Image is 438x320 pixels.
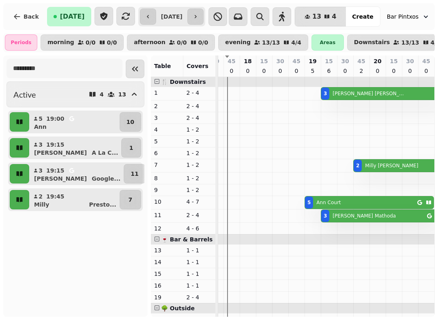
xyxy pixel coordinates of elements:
button: 134 [295,7,346,26]
p: 6 [326,67,332,75]
span: 🌳 Outside [161,305,195,311]
p: 5 [309,67,316,75]
p: 13 [118,92,126,97]
p: 13 / 13 [401,40,419,45]
p: 4 [154,126,180,134]
p: Presto ... [89,201,116,209]
p: 19 [154,293,180,301]
p: 4 [100,92,104,97]
button: morning0/00/0 [41,34,124,51]
div: 3 [324,90,327,97]
span: 4 [332,13,336,20]
p: 0 [293,67,300,75]
p: Milly [34,201,49,209]
span: Create [352,14,373,19]
p: 19:15 [46,141,64,149]
span: Covers [187,63,208,69]
button: 319:15[PERSON_NAME]A La C... [31,138,120,158]
p: 7 [154,161,180,169]
button: 11 [124,164,145,183]
p: 3 [38,141,43,149]
p: 5 [38,115,43,123]
p: evening [225,39,251,46]
p: 2 - 4 [187,211,213,219]
p: 4 - 7 [187,198,213,206]
span: Bar Pintxos [387,13,419,21]
p: 30 [276,57,284,65]
button: 10 [120,112,141,132]
p: 1 - 2 [187,149,213,157]
p: 0 [342,67,348,75]
p: 19:45 [46,192,64,201]
button: Back [6,7,45,26]
p: 30 [341,57,349,65]
p: 15 [390,57,397,65]
button: Collapse sidebar [126,60,144,78]
p: 0 / 0 [198,40,208,45]
p: 45 [292,57,300,65]
p: 7 [128,196,132,204]
p: 1 [154,89,180,97]
p: 12 [154,224,180,233]
p: 1 - 2 [187,137,213,145]
p: 19:15 [46,166,64,175]
p: 0 [374,67,381,75]
span: [DATE] [60,13,85,20]
button: [DATE] [47,7,91,26]
div: Areas [311,34,344,51]
p: 11 [131,170,138,178]
p: [PERSON_NAME] [34,149,87,157]
button: Bar Pintxos [382,9,435,24]
p: [PERSON_NAME] Mathoda [333,213,396,219]
p: 0 [407,67,413,75]
p: 13 [154,246,180,254]
p: 1 - 1 [187,246,213,254]
p: 14 [154,258,180,266]
p: 1 - 2 [187,186,213,194]
p: 45 [228,57,235,65]
p: A La C ... [92,149,118,157]
p: 5 [154,137,180,145]
p: Ann Court [316,199,341,206]
p: 3 [154,114,180,122]
p: 3 [38,166,43,175]
p: 6 [154,149,180,157]
p: afternoon [134,39,165,46]
p: 1 - 1 [187,270,213,278]
p: 0 / 0 [86,40,96,45]
p: [PERSON_NAME] [34,175,87,183]
p: 0 [245,67,251,75]
div: 3 [324,213,327,219]
p: 1 - 1 [187,282,213,290]
p: 10 [154,198,180,206]
span: 🍴 Downstairs [161,79,206,85]
p: 0 [423,67,429,75]
p: 2 [38,192,43,201]
p: 30 [211,57,219,65]
p: 2 - 4 [187,102,213,110]
p: Milly [PERSON_NAME] [365,162,418,169]
span: 🍷 Bar & Barrels [161,236,213,243]
p: 0 [391,67,397,75]
p: 0 [277,67,283,75]
span: 13 [312,13,321,20]
p: 9 [154,186,180,194]
p: 4 / 4 [291,40,301,45]
button: afternoon0/00/0 [127,34,215,51]
p: 0 [228,67,235,75]
button: 519:00Ann [31,112,118,132]
span: Back [24,14,39,19]
p: 2 - 4 [187,89,213,97]
p: 18 [244,57,251,65]
p: Downstairs [354,39,390,46]
p: 8 [154,174,180,182]
button: 319:15[PERSON_NAME]Google... [31,164,122,183]
p: 2 - 4 [187,293,213,301]
p: 0 / 0 [177,40,187,45]
p: 30 [406,57,414,65]
p: 2 - 4 [187,114,213,122]
p: 1 [129,144,133,152]
h2: Active [13,89,36,100]
p: 2 [154,102,180,110]
div: Periods [5,34,37,51]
